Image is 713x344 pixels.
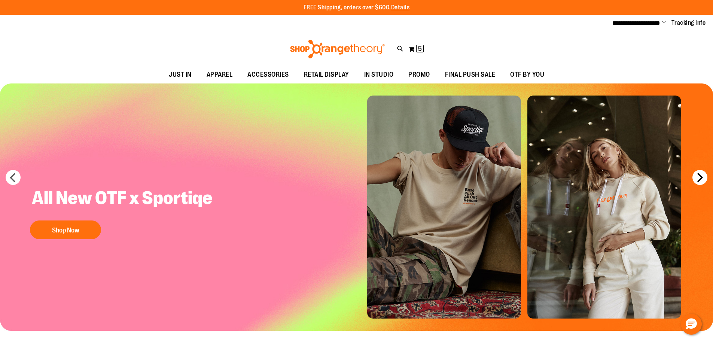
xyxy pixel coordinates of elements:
[6,170,21,185] button: prev
[401,66,438,83] a: PROMO
[304,66,349,83] span: RETAIL DISPLAY
[26,181,226,217] h2: All New OTF x Sportiqe
[304,3,410,12] p: FREE Shipping, orders over $600.
[240,66,296,83] a: ACCESSORIES
[671,19,706,27] a: Tracking Info
[169,66,192,83] span: JUST IN
[357,66,401,83] a: IN STUDIO
[662,19,666,27] button: Account menu
[296,66,357,83] a: RETAIL DISPLAY
[692,170,707,185] button: next
[207,66,233,83] span: APPAREL
[391,4,410,11] a: Details
[289,40,386,58] img: Shop Orangetheory
[681,314,702,335] button: Hello, have a question? Let’s chat.
[26,181,226,243] a: All New OTF x Sportiqe Shop Now
[364,66,394,83] span: IN STUDIO
[247,66,289,83] span: ACCESSORIES
[438,66,503,83] a: FINAL PUSH SALE
[199,66,240,83] a: APPAREL
[418,45,422,52] span: 5
[408,66,430,83] span: PROMO
[445,66,496,83] span: FINAL PUSH SALE
[510,66,544,83] span: OTF BY YOU
[503,66,552,83] a: OTF BY YOU
[30,220,101,239] button: Shop Now
[161,66,199,83] a: JUST IN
